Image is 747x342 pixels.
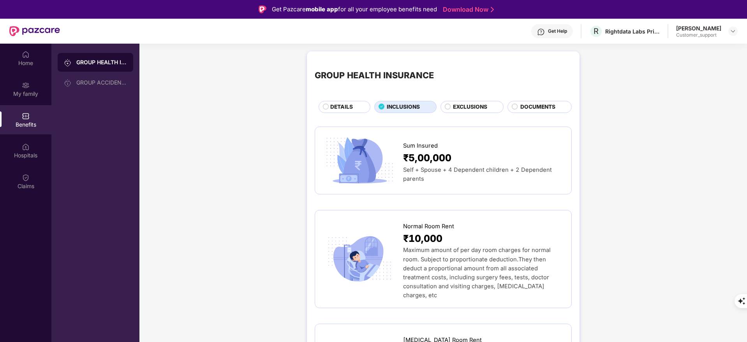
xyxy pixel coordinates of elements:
[403,247,551,298] span: Maximum amount of per day room charges for normal room. Subject to proportionate deduction.They t...
[730,28,736,34] img: svg+xml;base64,PHN2ZyBpZD0iRHJvcGRvd24tMzJ4MzIiIHhtbG5zPSJodHRwOi8vd3d3LnczLm9yZy8yMDAwL3N2ZyIgd2...
[537,28,545,36] img: svg+xml;base64,PHN2ZyBpZD0iSGVscC0zMngzMiIgeG1sbnM9Imh0dHA6Ly93d3cudzMub3JnLzIwMDAvc3ZnIiB3aWR0aD...
[330,103,353,111] span: DETAILS
[22,174,30,182] img: svg+xml;base64,PHN2ZyBpZD0iQ2xhaW0iIHhtbG5zPSJodHRwOi8vd3d3LnczLm9yZy8yMDAwL3N2ZyIgd2lkdGg9IjIwIi...
[272,5,437,14] div: Get Pazcare for all your employee benefits need
[22,112,30,120] img: svg+xml;base64,PHN2ZyBpZD0iQmVuZWZpdHMiIHhtbG5zPSJodHRwOi8vd3d3LnczLm9yZy8yMDAwL3N2ZyIgd2lkdGg9Ij...
[491,5,494,14] img: Stroke
[403,222,454,231] span: Normal Room Rent
[605,28,660,35] div: Rightdata Labs Private Limited
[9,26,60,36] img: New Pazcare Logo
[594,26,599,36] span: R
[22,81,30,89] img: svg+xml;base64,PHN2ZyB3aWR0aD0iMjAiIGhlaWdodD0iMjAiIHZpZXdCb3g9IjAgMCAyMCAyMCIgZmlsbD0ibm9uZSIgeG...
[403,141,438,150] span: Sum Insured
[315,69,434,82] div: GROUP HEALTH INSURANCE
[64,79,72,87] img: svg+xml;base64,PHN2ZyB3aWR0aD0iMjAiIGhlaWdodD0iMjAiIHZpZXdCb3g9IjAgMCAyMCAyMCIgZmlsbD0ibm9uZSIgeG...
[259,5,266,13] img: Logo
[387,103,420,111] span: INCLUSIONS
[64,59,72,67] img: svg+xml;base64,PHN2ZyB3aWR0aD0iMjAiIGhlaWdodD0iMjAiIHZpZXdCb3g9IjAgMCAyMCAyMCIgZmlsbD0ibm9uZSIgeG...
[22,143,30,151] img: svg+xml;base64,PHN2ZyBpZD0iSG9zcGl0YWxzIiB4bWxucz0iaHR0cDovL3d3dy53My5vcmcvMjAwMC9zdmciIHdpZHRoPS...
[306,5,338,13] strong: mobile app
[323,233,396,285] img: icon
[76,58,127,66] div: GROUP HEALTH INSURANCE
[520,103,555,111] span: DOCUMENTS
[403,166,552,182] span: Self + Spouse + 4 Dependent children + 2 Dependent parents
[676,32,721,38] div: Customer_support
[548,28,567,34] div: Get Help
[323,135,396,186] img: icon
[22,51,30,58] img: svg+xml;base64,PHN2ZyBpZD0iSG9tZSIgeG1sbnM9Imh0dHA6Ly93d3cudzMub3JnLzIwMDAvc3ZnIiB3aWR0aD0iMjAiIG...
[676,25,721,32] div: [PERSON_NAME]
[403,150,451,166] span: ₹5,00,000
[76,79,127,86] div: GROUP ACCIDENTAL INSURANCE
[403,231,442,246] span: ₹10,000
[453,103,487,111] span: EXCLUSIONS
[443,5,492,14] a: Download Now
